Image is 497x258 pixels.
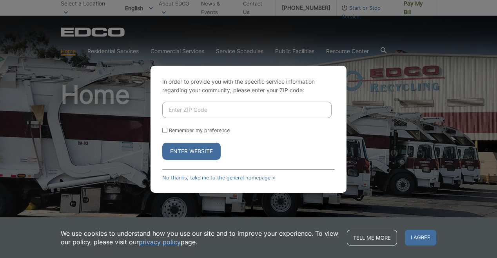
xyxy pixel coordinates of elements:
p: We use cookies to understand how you use our site and to improve your experience. To view our pol... [61,229,339,246]
p: In order to provide you with the specific service information regarding your community, please en... [162,77,335,95]
a: privacy policy [139,238,181,246]
input: Enter ZIP Code [162,102,332,118]
a: Tell me more [347,230,397,245]
span: I agree [405,230,436,245]
a: No thanks, take me to the general homepage > [162,175,275,181]
label: Remember my preference [169,127,230,133]
button: Enter Website [162,143,221,160]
